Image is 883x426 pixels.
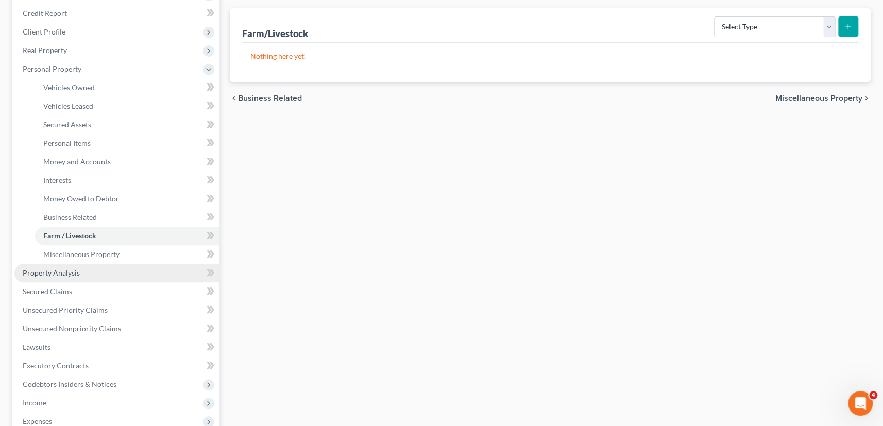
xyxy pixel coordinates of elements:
button: chevron_left Business Related [230,94,302,103]
a: Unsecured Priority Claims [14,301,219,319]
a: Interests [35,171,219,190]
p: Nothing here yet! [250,51,851,61]
span: Unsecured Nonpriority Claims [23,324,121,333]
a: Money and Accounts [35,152,219,171]
span: Money and Accounts [43,157,111,166]
i: chevron_right [862,94,871,103]
span: Unsecured Priority Claims [23,305,108,314]
a: Credit Report [14,4,219,23]
span: Lawsuits [23,343,50,351]
a: Unsecured Nonpriority Claims [14,319,219,338]
span: Business Related [238,94,302,103]
span: Miscellaneous Property [775,94,862,103]
a: Business Related [35,208,219,227]
span: Vehicles Leased [43,101,93,110]
span: Interests [43,176,71,184]
span: Secured Claims [23,287,72,296]
i: chevron_left [230,94,238,103]
a: Property Analysis [14,264,219,282]
span: Codebtors Insiders & Notices [23,380,116,388]
span: 4 [869,391,877,399]
a: Vehicles Owned [35,78,219,97]
span: Executory Contracts [23,361,89,370]
span: Expenses [23,417,52,425]
div: Farm/Livestock [242,27,308,40]
span: Miscellaneous Property [43,250,120,259]
iframe: Intercom live chat [848,391,873,416]
span: Vehicles Owned [43,83,95,92]
span: Credit Report [23,9,67,18]
a: Vehicles Leased [35,97,219,115]
a: Money Owed to Debtor [35,190,219,208]
span: Business Related [43,213,97,221]
a: Farm / Livestock [35,227,219,245]
span: Farm / Livestock [43,231,96,240]
span: Money Owed to Debtor [43,194,119,203]
span: Property Analysis [23,268,80,277]
a: Secured Claims [14,282,219,301]
span: Client Profile [23,27,65,36]
button: Miscellaneous Property chevron_right [775,94,871,103]
span: Secured Assets [43,120,91,129]
span: Personal Items [43,139,91,147]
span: Personal Property [23,64,81,73]
a: Executory Contracts [14,356,219,375]
a: Secured Assets [35,115,219,134]
span: Real Property [23,46,67,55]
span: Income [23,398,46,407]
a: Miscellaneous Property [35,245,219,264]
a: Lawsuits [14,338,219,356]
a: Personal Items [35,134,219,152]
